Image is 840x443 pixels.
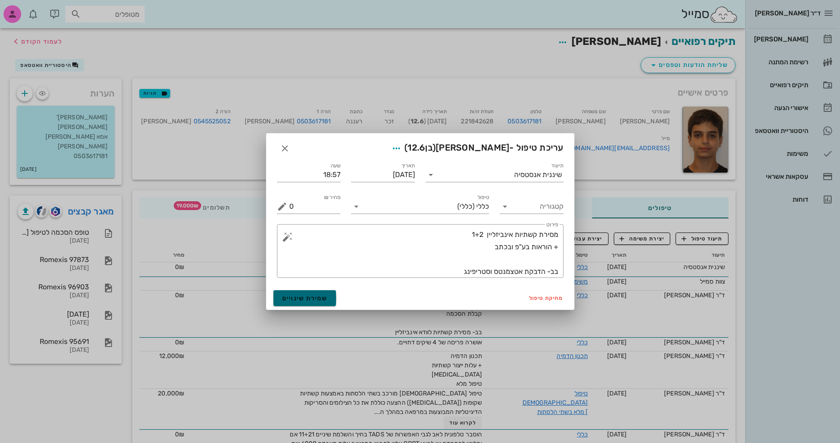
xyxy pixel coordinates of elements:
span: שמירת שינויים [282,295,328,302]
label: מחיר ₪ [324,194,341,201]
button: מחיקת טיפול [526,292,567,304]
span: [PERSON_NAME] [436,142,509,153]
span: (בן ) [404,142,436,153]
div: שיננית אנסטסיה [514,171,562,179]
div: תיעודשיננית אנסטסיה [426,168,564,182]
span: (כללי) [457,203,474,210]
span: 12.6 [407,142,425,153]
button: מחיר ₪ appended action [277,201,287,212]
button: שמירת שינויים [273,290,336,306]
span: מחיקת טיפול [529,295,564,301]
label: טיפול [478,194,489,201]
label: שעה [331,162,341,169]
span: עריכת טיפול - [388,140,564,156]
label: תאריך [401,162,415,169]
label: פירוט [546,221,558,228]
span: כללי [476,203,489,210]
label: תיעוד [551,162,564,169]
